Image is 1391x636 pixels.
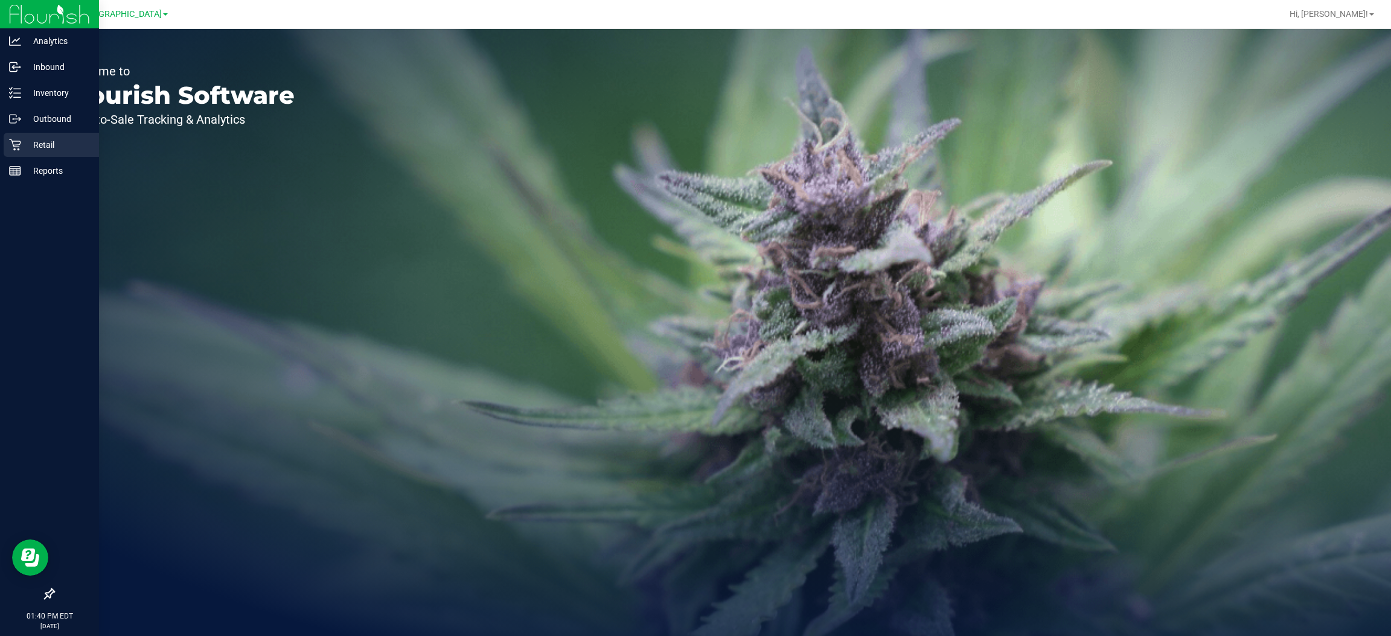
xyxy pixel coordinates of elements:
p: Flourish Software [65,83,295,107]
inline-svg: Outbound [9,113,21,125]
p: Inventory [21,86,94,100]
p: Welcome to [65,65,295,77]
inline-svg: Reports [9,165,21,177]
p: Outbound [21,112,94,126]
p: Reports [21,164,94,178]
p: Retail [21,138,94,152]
span: [GEOGRAPHIC_DATA] [79,9,162,19]
p: Seed-to-Sale Tracking & Analytics [65,113,295,126]
inline-svg: Retail [9,139,21,151]
inline-svg: Analytics [9,35,21,47]
span: Hi, [PERSON_NAME]! [1290,9,1368,19]
inline-svg: Inbound [9,61,21,73]
inline-svg: Inventory [9,87,21,99]
p: 01:40 PM EDT [5,611,94,622]
p: Analytics [21,34,94,48]
p: [DATE] [5,622,94,631]
p: Inbound [21,60,94,74]
iframe: Resource center [12,539,48,576]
